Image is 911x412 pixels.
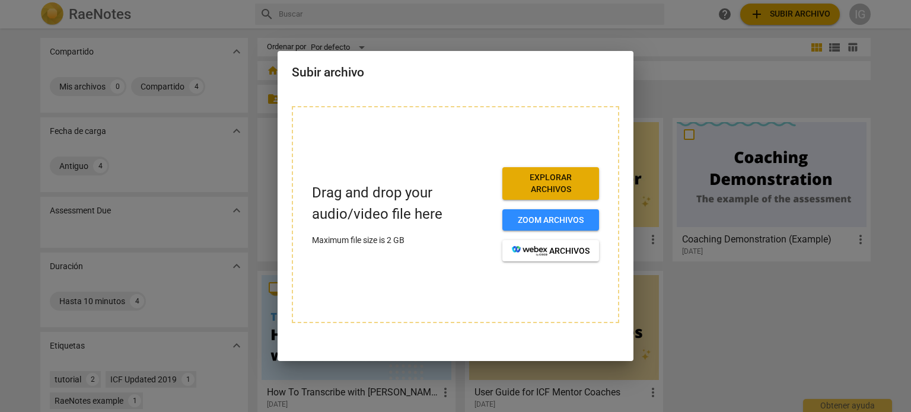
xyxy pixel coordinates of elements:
button: Explorar archivos [502,167,599,200]
button: Zoom archivos [502,209,599,231]
button: archivos [502,240,599,261]
p: Drag and drop your audio/video file here [312,183,493,224]
span: Explorar archivos [512,172,590,195]
span: Zoom archivos [512,215,590,226]
h2: Subir archivo [292,65,619,80]
p: Maximum file size is 2 GB [312,234,493,247]
span: archivos [512,245,590,257]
